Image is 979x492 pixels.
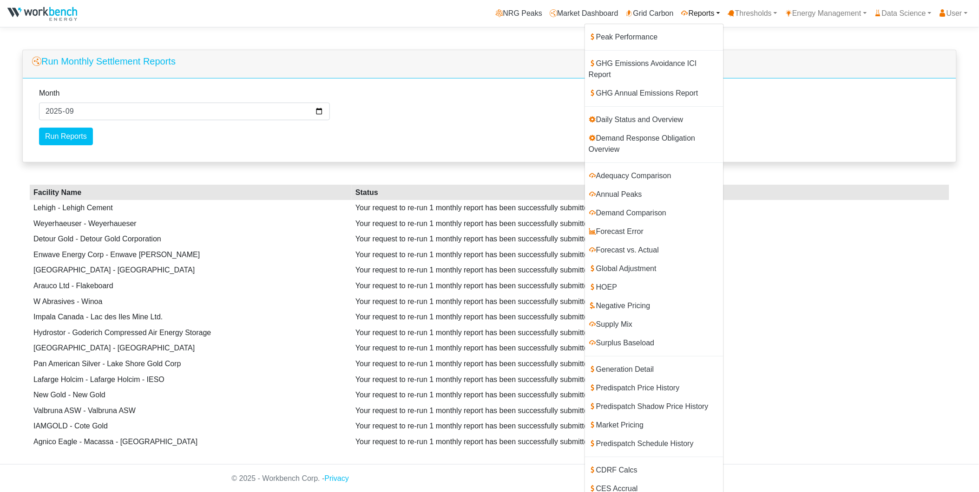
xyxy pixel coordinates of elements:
span: Your request to re-run 1 monthly report has been successfully submitted and will be processed sho... [355,391,691,399]
a: Global Adjustment [585,259,723,278]
span: Your request to re-run 1 monthly report has been successfully submitted and will be processed sho... [355,313,691,321]
a: Peak Performance [585,28,723,46]
td: Agnico Eagle - Macassa - [GEOGRAPHIC_DATA] [30,434,352,450]
a: Negative Pricing [585,297,723,315]
td: Detour Gold - Detour Gold Corporation [30,232,352,247]
a: Grid Carbon [622,4,677,23]
span: Your request to re-run 1 monthly report has been successfully submitted and will be processed sho... [355,298,691,305]
a: Demand Response Obligation Overview [585,129,723,159]
a: NRG Peaks [492,4,546,23]
td: Pan American Silver - Lake Shore Gold Corp [30,356,352,372]
a: HOEP [585,278,723,297]
span: Your request to re-run 1 monthly report has been successfully submitted and will be processed sho... [355,220,691,227]
a: Predispatch Price History [585,379,723,397]
td: New Gold - New Gold [30,387,352,403]
td: [GEOGRAPHIC_DATA] - [GEOGRAPHIC_DATA] [30,263,352,278]
td: Lehigh - Lehigh Cement [30,200,352,216]
a: Privacy [325,474,349,482]
td: Lafarge Holcim - Lafarge Holcim - IESO [30,372,352,388]
span: Your request to re-run 1 monthly report has been successfully submitted and will be processed sho... [355,360,691,368]
a: Adequacy Comparison [585,167,723,185]
a: Forecast Error [585,222,723,241]
span: Your request to re-run 1 monthly report has been successfully submitted and will be processed sho... [355,204,691,212]
a: Reports [677,4,724,23]
span: Your request to re-run 1 monthly report has been successfully submitted and will be processed sho... [355,407,691,414]
h5: Run Monthly Settlement Reports [32,56,176,67]
th: Facility Name [30,185,352,201]
a: User [935,4,972,23]
label: Month [39,88,59,99]
span: Your request to re-run 1 monthly report has been successfully submitted and will be processed sho... [355,251,691,259]
span: Your request to re-run 1 monthly report has been successfully submitted and will be processed sho... [355,375,691,383]
a: GHG Annual Emissions Report [585,84,723,103]
a: CDRF Calcs [585,461,723,479]
a: Market Dashboard [546,4,622,23]
td: Enwave Energy Corp - Enwave [PERSON_NAME] [30,247,352,263]
span: Your request to re-run 1 monthly report has been successfully submitted and will be processed sho... [355,422,691,430]
span: Your request to re-run 1 monthly report has been successfully submitted and will be processed sho... [355,282,691,290]
td: IAMGOLD - Cote Gold [30,419,352,434]
td: [GEOGRAPHIC_DATA] - [GEOGRAPHIC_DATA] [30,341,352,356]
img: NRGPeaks.png [7,7,77,21]
a: Surplus Baseload [585,334,723,352]
td: Impala Canada - Lac des Iles Mine Ltd. [30,309,352,325]
a: Energy Management [781,4,871,23]
span: Your request to re-run 1 monthly report has been successfully submitted and will be processed sho... [355,329,691,337]
td: Hydrostor - Goderich Compressed Air Energy Storage [30,325,352,341]
a: Market Pricing [585,416,723,434]
a: Supply Mix [585,315,723,334]
a: Annual Peaks [585,185,723,204]
input: Run Reports [39,128,93,145]
a: Daily Status and Overview [585,110,723,129]
a: Forecast vs. Actual [585,241,723,259]
span: Your request to re-run 1 monthly report has been successfully submitted and will be processed sho... [355,438,691,446]
a: Predispatch Shadow Price History [585,397,723,416]
a: Thresholds [724,4,781,23]
td: W Abrasives - Winoa [30,294,352,310]
a: Generation Detail [585,360,723,379]
td: Arauco Ltd - Flakeboard [30,278,352,294]
td: Weyerhaeuser - Weyerhaueser [30,216,352,232]
a: Demand Comparison [585,204,723,222]
a: Data Science [871,4,935,23]
a: Predispatch Schedule History [585,434,723,453]
th: Status [352,185,949,201]
span: Your request to re-run 1 monthly report has been successfully submitted and will be processed sho... [355,266,691,274]
td: Valbruna ASW - Valbruna ASW [30,403,352,419]
span: Your request to re-run 1 monthly report has been successfully submitted and will be processed sho... [355,344,691,352]
a: GHG Emissions Avoidance ICI Report [585,54,723,84]
span: Your request to re-run 1 monthly report has been successfully submitted and will be processed sho... [355,235,691,243]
